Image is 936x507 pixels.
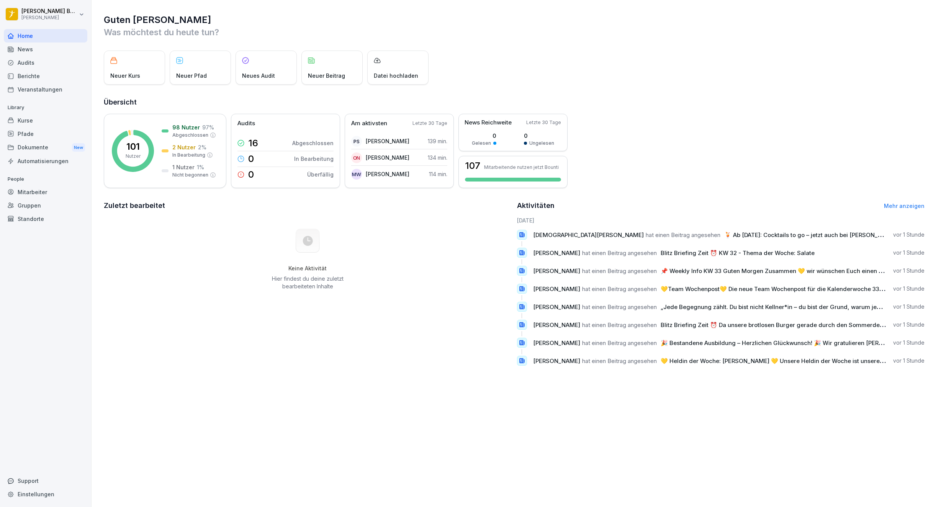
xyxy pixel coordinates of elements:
p: Nutzer [126,153,141,160]
h5: Keine Aktivität [269,265,346,272]
a: Kurse [4,114,87,127]
p: vor 1 Stunde [893,267,925,275]
span: hat einen Beitrag angesehen [582,303,657,311]
span: [PERSON_NAME] [533,267,580,275]
span: [PERSON_NAME] [533,303,580,311]
span: Blitz Briefing Zeit ⏰ KW 32 - Thema der Woche: Salate [661,249,815,257]
a: Standorte [4,212,87,226]
p: 97 % [202,123,214,131]
a: Gruppen [4,199,87,212]
p: vor 1 Stunde [893,357,925,365]
a: Audits [4,56,87,69]
p: Abgeschlossen [292,139,334,147]
div: MW [351,169,362,180]
span: [DEMOGRAPHIC_DATA][PERSON_NAME] [533,231,644,239]
div: Dokumente [4,141,87,155]
a: News [4,43,87,56]
p: Abgeschlossen [172,132,208,139]
div: New [72,143,85,152]
p: 0 [248,170,254,179]
a: Berichte [4,69,87,83]
p: Audits [237,119,255,128]
p: Letzte 30 Tage [526,119,561,126]
a: Mehr anzeigen [884,203,925,209]
span: hat einen Beitrag angesehen [582,339,657,347]
span: hat einen Beitrag angesehen [582,357,657,365]
p: 2 % [198,143,206,151]
span: [PERSON_NAME] [533,285,580,293]
span: hat einen Beitrag angesehen [582,285,657,293]
p: In Bearbeitung [294,155,334,163]
p: 1 % [197,163,204,171]
p: 139 min. [428,137,447,145]
p: In Bearbeitung [172,152,205,159]
a: DokumenteNew [4,141,87,155]
p: 0 [248,154,254,164]
p: Neues Audit [242,72,275,80]
a: Automatisierungen [4,154,87,168]
p: 16 [248,139,258,148]
a: Veranstaltungen [4,83,87,96]
p: News Reichweite [465,118,512,127]
p: Gelesen [472,140,491,147]
a: Einstellungen [4,487,87,501]
p: 2 Nutzer [172,143,196,151]
p: Neuer Kurs [110,72,140,80]
p: vor 1 Stunde [893,339,925,347]
p: Neuer Pfad [176,72,207,80]
span: [PERSON_NAME] [533,249,580,257]
a: Pfade [4,127,87,141]
p: Was möchtest du heute tun? [104,26,925,38]
p: Letzte 30 Tage [412,120,447,127]
p: Am aktivsten [351,119,387,128]
p: vor 1 Stunde [893,231,925,239]
p: 0 [524,132,554,140]
p: Mitarbeitende nutzen jetzt Bounti [484,164,559,170]
p: Überfällig [307,170,334,178]
h2: Übersicht [104,97,925,108]
p: Datei hochladen [374,72,418,80]
p: 98 Nutzer [172,123,200,131]
p: [PERSON_NAME] [366,154,409,162]
p: 134 min. [428,154,447,162]
p: Hier findest du deine zuletzt bearbeiteten Inhalte [269,275,346,290]
h2: Zuletzt bearbeitet [104,200,512,211]
p: [PERSON_NAME] Bogomolec [21,8,77,15]
span: hat einen Beitrag angesehen [582,267,657,275]
span: [PERSON_NAME] [533,357,580,365]
p: vor 1 Stunde [893,249,925,257]
span: hat einen Beitrag angesehen [582,249,657,257]
div: PS [351,136,362,147]
p: People [4,173,87,185]
p: vor 1 Stunde [893,303,925,311]
p: Library [4,101,87,114]
h3: 107 [465,161,480,170]
h1: Guten [PERSON_NAME] [104,14,925,26]
span: [PERSON_NAME] [533,321,580,329]
p: [PERSON_NAME] [366,170,409,178]
p: vor 1 Stunde [893,321,925,329]
p: 0 [472,132,496,140]
p: 114 min. [429,170,447,178]
p: 1 Nutzer [172,163,195,171]
p: [PERSON_NAME] [366,137,409,145]
p: Nicht begonnen [172,172,208,178]
div: Mitarbeiter [4,185,87,199]
div: ON [351,152,362,163]
a: Home [4,29,87,43]
p: vor 1 Stunde [893,285,925,293]
p: [PERSON_NAME] [21,15,77,20]
span: hat einen Beitrag angesehen [646,231,720,239]
p: Neuer Beitrag [308,72,345,80]
span: [PERSON_NAME] [533,339,580,347]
